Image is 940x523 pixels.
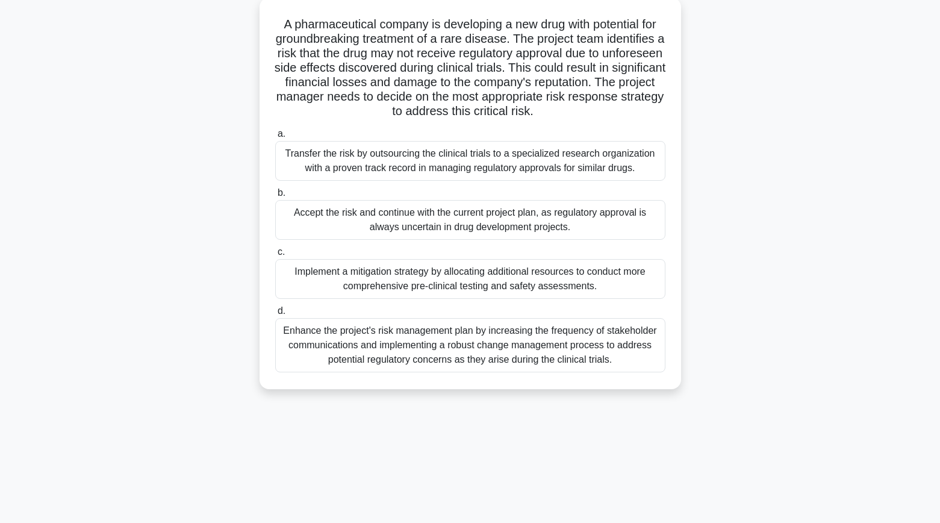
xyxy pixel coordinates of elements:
div: Transfer the risk by outsourcing the clinical trials to a specialized research organization with ... [275,141,665,181]
span: c. [278,246,285,257]
div: Implement a mitigation strategy by allocating additional resources to conduct more comprehensive ... [275,259,665,299]
div: Enhance the project's risk management plan by increasing the frequency of stakeholder communicati... [275,318,665,372]
h5: A pharmaceutical company is developing a new drug with potential for groundbreaking treatment of ... [274,17,667,119]
span: b. [278,187,285,198]
div: Accept the risk and continue with the current project plan, as regulatory approval is always unce... [275,200,665,240]
span: d. [278,305,285,316]
span: a. [278,128,285,139]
